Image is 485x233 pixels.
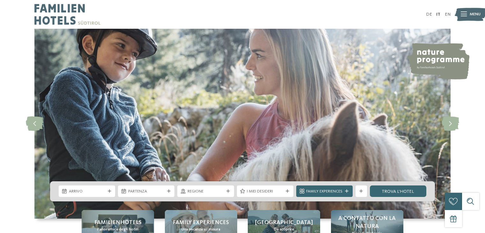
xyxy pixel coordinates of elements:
[97,227,138,232] span: Panoramica degli hotel
[34,29,451,219] img: Family hotel Alto Adige: the happy family places!
[247,189,283,194] span: I miei desideri
[69,189,105,194] span: Arrivo
[94,219,142,227] span: Familienhotels
[426,12,432,17] a: DE
[306,189,342,194] span: Family Experiences
[181,227,220,232] span: Una vacanza su misura
[445,12,451,17] a: EN
[255,219,313,227] span: [GEOGRAPHIC_DATA]
[470,11,481,17] span: Menu
[187,189,224,194] span: Regione
[370,185,426,197] a: trova l’hotel
[337,214,398,230] span: A contatto con la natura
[274,227,294,232] span: Da scoprire
[436,12,440,17] a: IT
[173,219,229,227] span: Family experiences
[128,189,165,194] span: Partenza
[406,43,469,79] img: nature programme by Familienhotels Südtirol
